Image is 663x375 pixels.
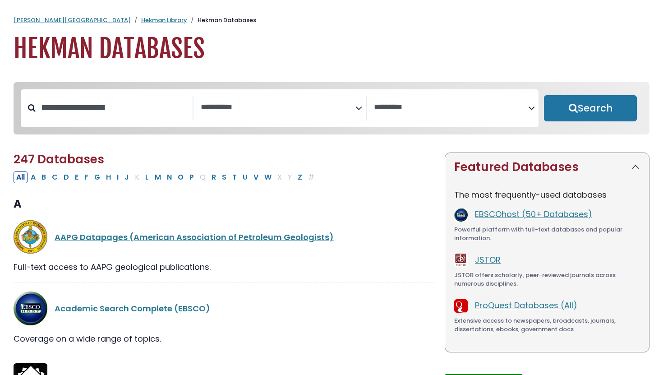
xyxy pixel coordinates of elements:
li: Hekman Databases [187,16,256,25]
button: Filter Results F [82,171,91,183]
button: Filter Results I [114,171,121,183]
div: JSTOR offers scholarly, peer-reviewed journals across numerous disciplines. [454,271,640,288]
button: Featured Databases [445,153,649,181]
span: 247 Databases [14,151,104,167]
a: ProQuest Databases (All) [475,300,577,311]
nav: Search filters [14,82,649,134]
textarea: Search [201,103,355,112]
h3: A [14,198,434,211]
button: Filter Results U [240,171,250,183]
button: Filter Results W [262,171,274,183]
button: Filter Results E [72,171,81,183]
a: Academic Search Complete (EBSCO) [55,303,210,314]
button: Filter Results M [152,171,164,183]
button: All [14,171,28,183]
div: Coverage on a wide range of topics. [14,333,434,345]
div: Powerful platform with full-text databases and popular information. [454,225,640,243]
a: Hekman Library [141,16,187,24]
h1: Hekman Databases [14,34,649,64]
button: Filter Results B [39,171,49,183]
button: Filter Results G [92,171,103,183]
button: Filter Results D [61,171,72,183]
a: AAPG Datapages (American Association of Petroleum Geologists) [55,231,334,243]
button: Filter Results O [175,171,186,183]
button: Submit for Search Results [544,95,637,121]
button: Filter Results H [103,171,114,183]
textarea: Search [374,103,528,112]
button: Filter Results N [164,171,175,183]
nav: breadcrumb [14,16,649,25]
button: Filter Results R [209,171,219,183]
a: JSTOR [475,254,501,265]
button: Filter Results C [49,171,60,183]
a: EBSCOhost (50+ Databases) [475,208,592,220]
input: Search database by title or keyword [36,100,193,115]
p: The most frequently-used databases [454,189,640,201]
a: [PERSON_NAME][GEOGRAPHIC_DATA] [14,16,131,24]
button: Filter Results J [122,171,132,183]
button: Filter Results S [219,171,229,183]
button: Filter Results A [28,171,38,183]
div: Alpha-list to filter by first letter of database name [14,171,318,182]
div: Extensive access to newspapers, broadcasts, journals, dissertations, ebooks, government docs. [454,316,640,334]
button: Filter Results Z [295,171,305,183]
button: Filter Results T [230,171,239,183]
div: Full-text access to AAPG geological publications. [14,261,434,273]
button: Filter Results L [143,171,152,183]
button: Filter Results V [251,171,261,183]
button: Filter Results P [187,171,197,183]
